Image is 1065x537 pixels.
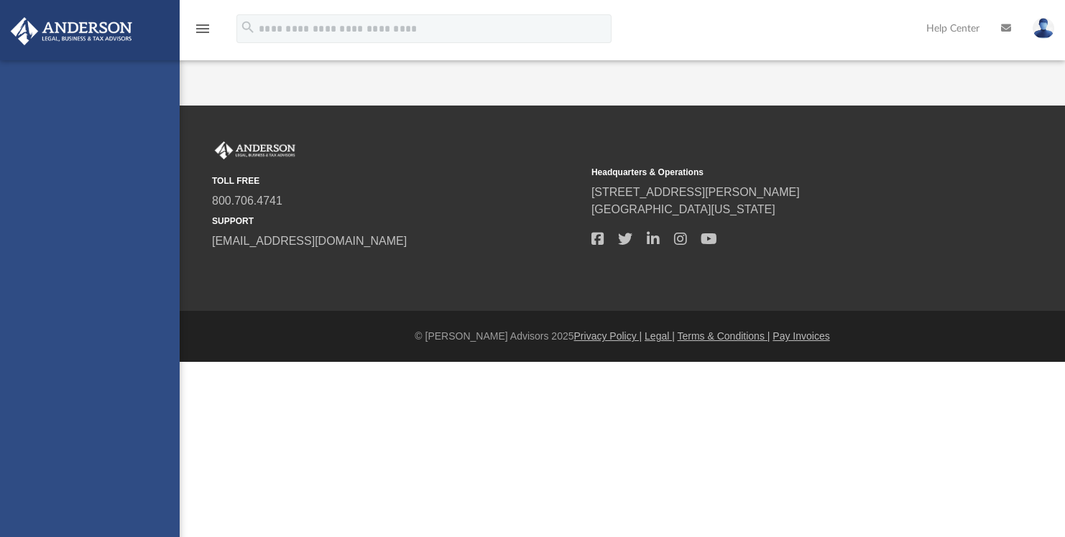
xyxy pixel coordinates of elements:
small: Headquarters & Operations [591,166,961,179]
small: TOLL FREE [212,174,581,187]
img: Anderson Advisors Platinum Portal [6,17,137,45]
a: [GEOGRAPHIC_DATA][US_STATE] [591,203,775,215]
a: Pay Invoices [773,330,829,342]
a: [STREET_ADDRESS][PERSON_NAME] [591,186,800,198]
a: Legal | [645,330,675,342]
img: Anderson Advisors Platinum Portal [212,141,298,160]
a: menu [194,27,211,37]
a: Terms & Conditions | [678,330,770,342]
a: 800.706.4741 [212,195,282,207]
small: SUPPORT [212,215,581,228]
img: User Pic [1033,18,1054,39]
a: Privacy Policy | [574,330,642,342]
i: menu [194,20,211,37]
i: search [240,19,256,35]
div: © [PERSON_NAME] Advisors 2025 [180,329,1065,344]
a: [EMAIL_ADDRESS][DOMAIN_NAME] [212,235,407,247]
